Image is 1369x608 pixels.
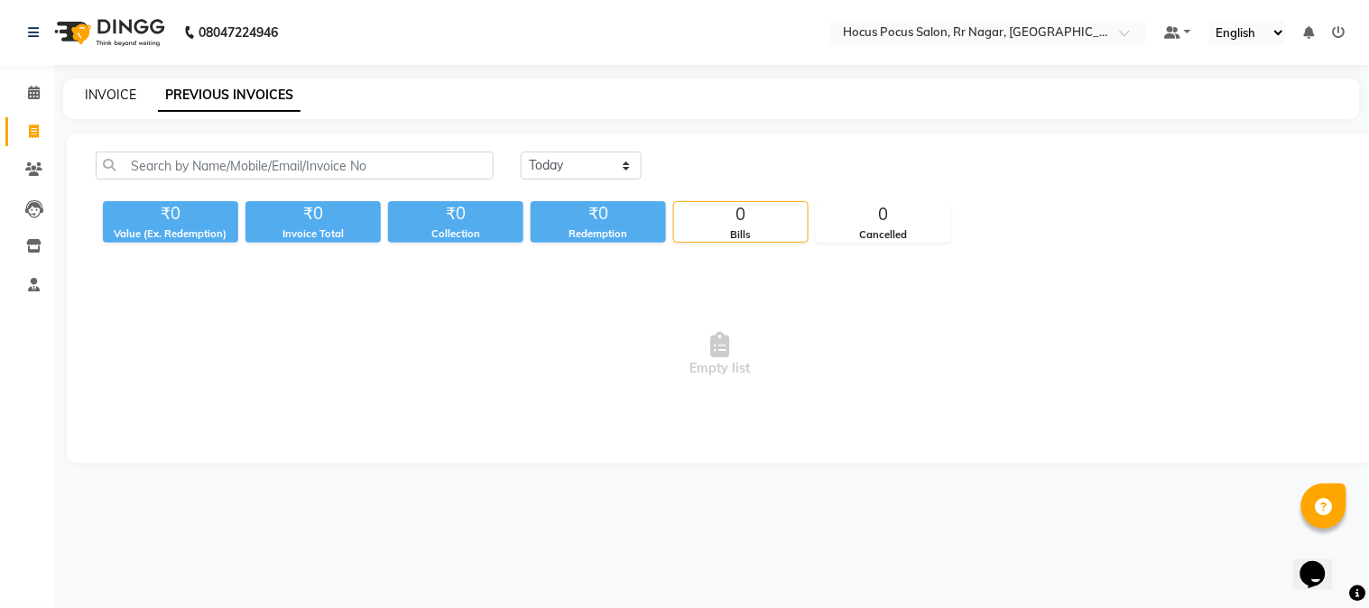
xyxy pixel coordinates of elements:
[85,87,136,103] a: INVOICE
[817,227,950,243] div: Cancelled
[103,226,238,242] div: Value (Ex. Redemption)
[103,201,238,226] div: ₹0
[388,201,523,226] div: ₹0
[674,227,808,243] div: Bills
[531,226,666,242] div: Redemption
[199,7,278,58] b: 08047224946
[245,226,381,242] div: Invoice Total
[531,201,666,226] div: ₹0
[96,264,1345,445] span: Empty list
[245,201,381,226] div: ₹0
[96,152,494,180] input: Search by Name/Mobile/Email/Invoice No
[158,79,301,112] a: PREVIOUS INVOICES
[388,226,523,242] div: Collection
[1293,536,1351,590] iframe: chat widget
[46,7,170,58] img: logo
[817,202,950,227] div: 0
[674,202,808,227] div: 0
